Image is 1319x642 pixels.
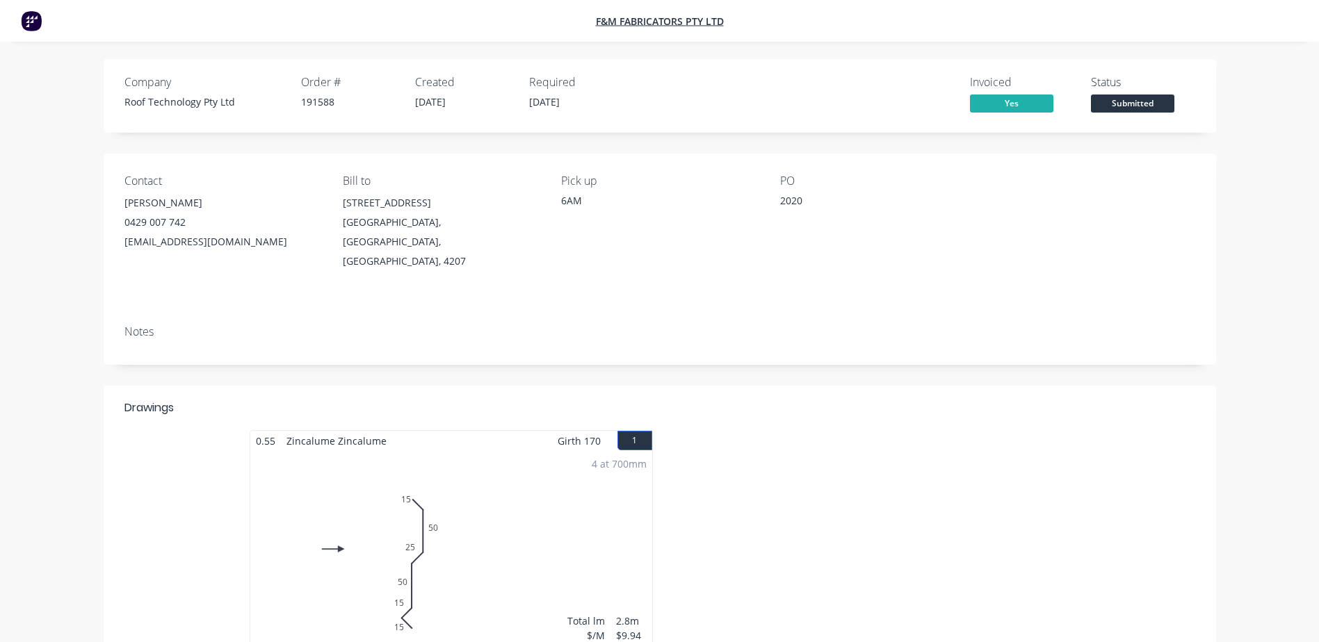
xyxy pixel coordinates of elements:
div: [STREET_ADDRESS] [343,193,539,213]
div: Total lm [567,614,605,628]
a: F&M Fabricators Pty Ltd [596,15,724,28]
span: 0.55 [250,431,281,451]
div: Roof Technology Pty Ltd [124,94,284,109]
div: 2020 [780,193,954,213]
div: Drawings [124,400,174,416]
div: [PERSON_NAME]0429 007 742[EMAIL_ADDRESS][DOMAIN_NAME] [124,193,321,252]
button: 1 [617,431,652,450]
span: Yes [970,94,1053,112]
span: Girth 170 [558,431,601,451]
img: Factory [21,10,42,31]
div: Created [415,76,512,89]
span: [DATE] [529,95,560,108]
div: 0429 007 742 [124,213,321,232]
span: Zincalume Zincalume [281,431,392,451]
div: [PERSON_NAME] [124,193,321,213]
div: Invoiced [970,76,1074,89]
div: Contact [124,174,321,188]
div: Required [529,76,626,89]
div: Notes [124,325,1195,338]
div: PO [780,174,976,188]
div: 4 at 700mm [592,456,647,471]
div: [STREET_ADDRESS][GEOGRAPHIC_DATA], [GEOGRAPHIC_DATA], [GEOGRAPHIC_DATA], 4207 [343,193,539,271]
div: Company [124,76,284,89]
span: [DATE] [415,95,446,108]
div: [EMAIL_ADDRESS][DOMAIN_NAME] [124,232,321,252]
div: 2.8m [616,614,647,628]
div: 191588 [301,94,398,109]
div: 6AM [561,193,757,208]
span: Submitted [1091,94,1174,112]
div: Order # [301,76,398,89]
div: Bill to [343,174,539,188]
div: Status [1091,76,1195,89]
div: Pick up [561,174,757,188]
div: [GEOGRAPHIC_DATA], [GEOGRAPHIC_DATA], [GEOGRAPHIC_DATA], 4207 [343,213,539,271]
